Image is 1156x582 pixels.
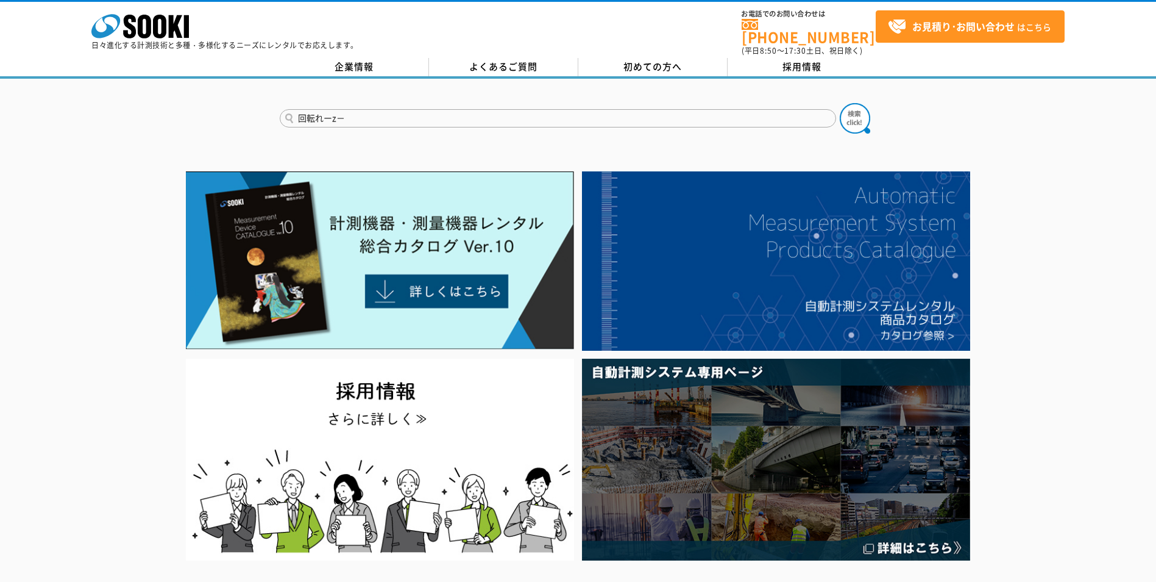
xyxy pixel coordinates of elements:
img: 自動計測システム専用ページ [582,359,970,561]
img: btn_search.png [840,103,870,134]
a: お見積り･お問い合わせはこちら [876,10,1065,43]
a: 採用情報 [728,58,877,76]
input: 商品名、型式、NETIS番号を入力してください [280,109,836,128]
p: 日々進化する計測技術と多種・多様化するニーズにレンタルでお応えします。 [91,41,358,49]
img: SOOKI recruit [186,359,574,561]
span: (平日 ～ 土日、祝日除く) [742,45,862,56]
img: 自動計測システムカタログ [582,171,970,351]
a: よくあるご質問 [429,58,578,76]
strong: お見積り･お問い合わせ [912,19,1015,34]
span: お電話でのお問い合わせは [742,10,876,18]
span: 17:30 [784,45,806,56]
span: 初めての方へ [623,60,682,73]
a: 企業情報 [280,58,429,76]
img: Catalog Ver10 [186,171,574,350]
span: はこちら [888,18,1051,36]
a: [PHONE_NUMBER] [742,19,876,44]
a: 初めての方へ [578,58,728,76]
span: 8:50 [760,45,777,56]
